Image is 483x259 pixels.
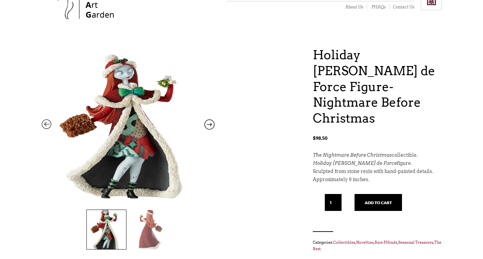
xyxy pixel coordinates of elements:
[313,176,442,184] p: Approximately 8 inches.
[398,240,433,245] a: Seasonal Treasures
[375,240,397,245] a: Rare PHinds
[389,4,415,10] a: Contact Us
[313,168,442,176] p: Sculpted from stone resin with hand-painted details.
[341,4,367,10] a: About Us
[313,159,442,168] p: figure.
[313,47,442,126] h1: Holiday [PERSON_NAME] de Force Figure- Nightmare Before Christmas
[367,4,389,10] a: PHAQs
[313,160,397,166] em: Holiday [PERSON_NAME] de Force
[355,194,402,211] button: Add to cart
[313,239,442,253] span: Categories: , , , , .
[325,194,342,211] input: Qty
[356,240,374,245] a: Novelties
[333,240,355,245] a: Collectibles
[313,135,327,141] bdi: 98.50
[313,151,442,159] p: collectible.
[313,152,392,158] em: The Nightmare Before Christmas
[313,135,316,141] span: $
